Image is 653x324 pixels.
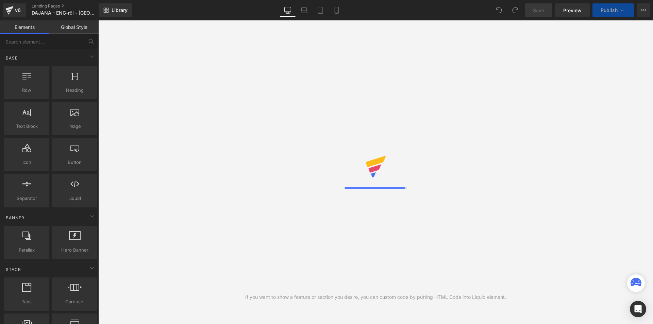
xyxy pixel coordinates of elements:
a: Landing Pages [32,3,110,9]
span: Save [533,7,544,14]
span: Publish [601,7,618,13]
span: Tabs [6,298,47,305]
a: Laptop [296,3,312,17]
a: Global Style [49,20,99,34]
span: Library [112,7,128,13]
div: If you want to show a feature or section you desire, you can custom code by putting HTML Code int... [245,293,506,301]
span: Liquid [54,195,95,202]
button: Undo [492,3,506,17]
button: More [637,3,650,17]
button: Redo [508,3,522,17]
span: Row [6,87,47,94]
span: Text Block [6,123,47,130]
span: Hero Banner [54,246,95,254]
span: Button [54,159,95,166]
a: Desktop [280,3,296,17]
span: Carousel [54,298,95,305]
span: Heading [54,87,95,94]
span: Preview [563,7,582,14]
a: Preview [555,3,590,17]
button: Publish [592,3,634,17]
span: DAJANA - ENG-ről - [GEOGRAPHIC_DATA] [32,10,97,16]
span: Parallax [6,246,47,254]
a: New Library [99,3,132,17]
div: v6 [14,6,22,15]
span: Stack [5,266,22,273]
span: Base [5,55,18,61]
a: Mobile [329,3,345,17]
a: v6 [3,3,26,17]
div: Open Intercom Messenger [630,301,646,317]
span: Separator [6,195,47,202]
span: Image [54,123,95,130]
span: Banner [5,215,25,221]
span: Icon [6,159,47,166]
a: Tablet [312,3,329,17]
